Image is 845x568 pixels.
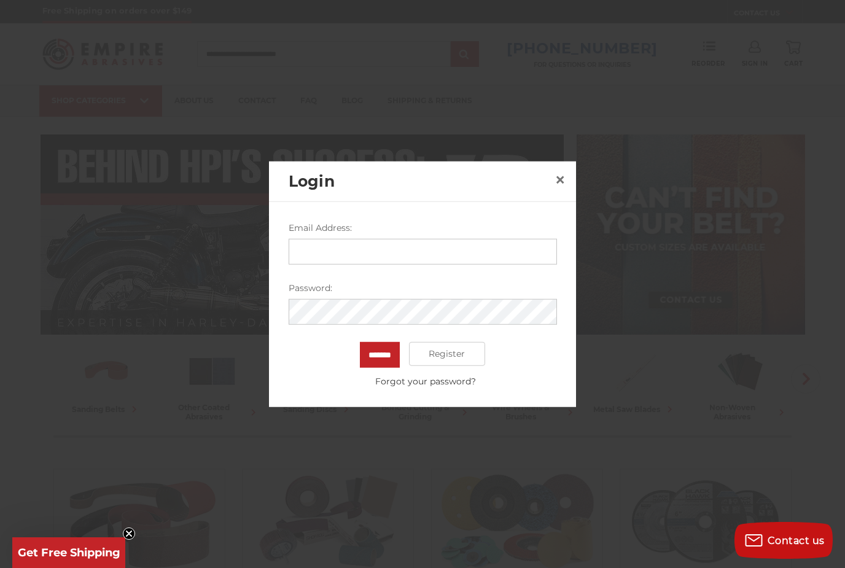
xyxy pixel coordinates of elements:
h2: Login [289,169,550,193]
label: Password: [289,281,557,294]
span: × [555,168,566,192]
span: Get Free Shipping [18,546,120,559]
div: Get Free ShippingClose teaser [12,537,125,568]
a: Register [409,341,486,366]
span: Contact us [768,535,825,547]
a: Close [550,170,570,190]
button: Contact us [734,522,833,559]
button: Close teaser [123,527,135,540]
a: Forgot your password? [295,375,556,387]
label: Email Address: [289,221,557,234]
